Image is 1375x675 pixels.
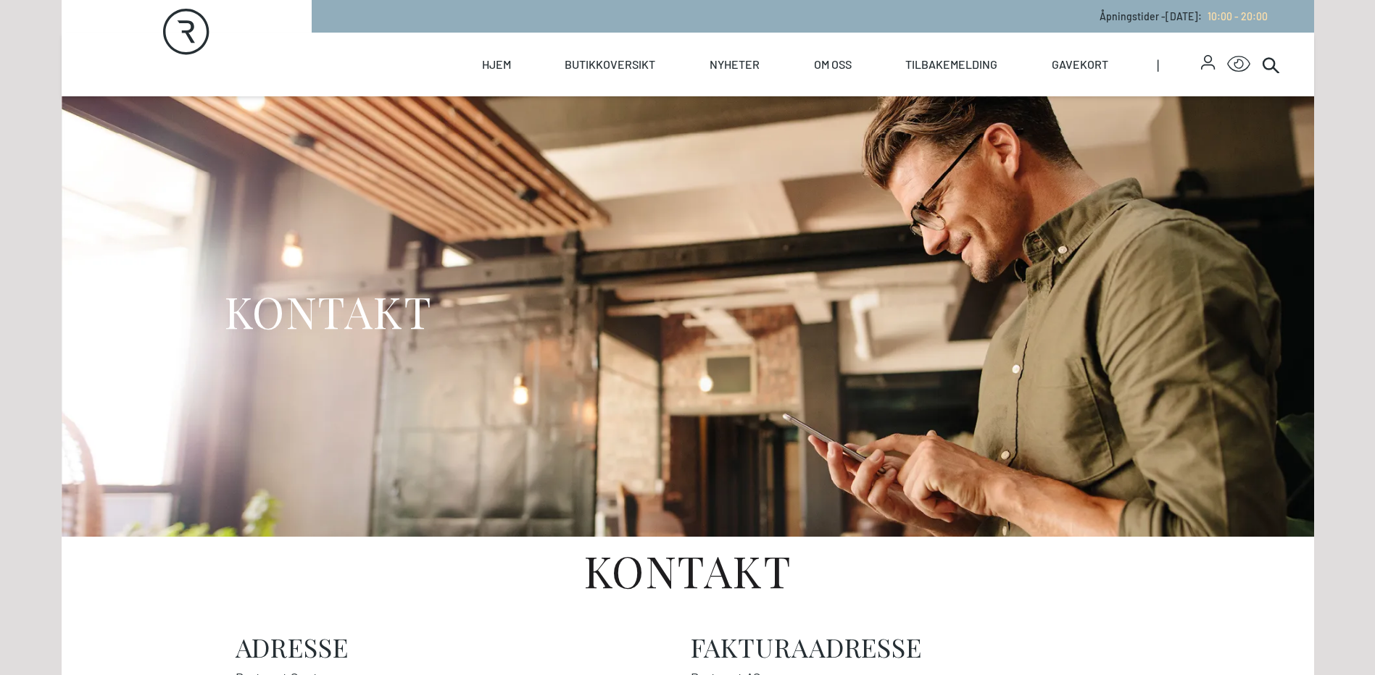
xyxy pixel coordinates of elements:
[1157,33,1202,96] span: |
[236,632,685,661] h2: Adresse
[1052,33,1108,96] a: Gavekort
[905,33,997,96] a: Tilbakemelding
[1227,53,1250,76] button: Open Accessibility Menu
[710,33,760,96] a: Nyheter
[1208,10,1268,22] span: 10:00 - 20:00
[1202,10,1268,22] a: 10:00 - 20:00
[565,33,655,96] a: Butikkoversikt
[62,537,1314,592] h1: Kontakt
[1100,9,1268,24] p: Åpningstider - [DATE] :
[814,33,852,96] a: Om oss
[224,284,433,338] h1: KONTAKT
[691,632,1140,661] h2: Fakturaadresse
[482,33,511,96] a: Hjem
